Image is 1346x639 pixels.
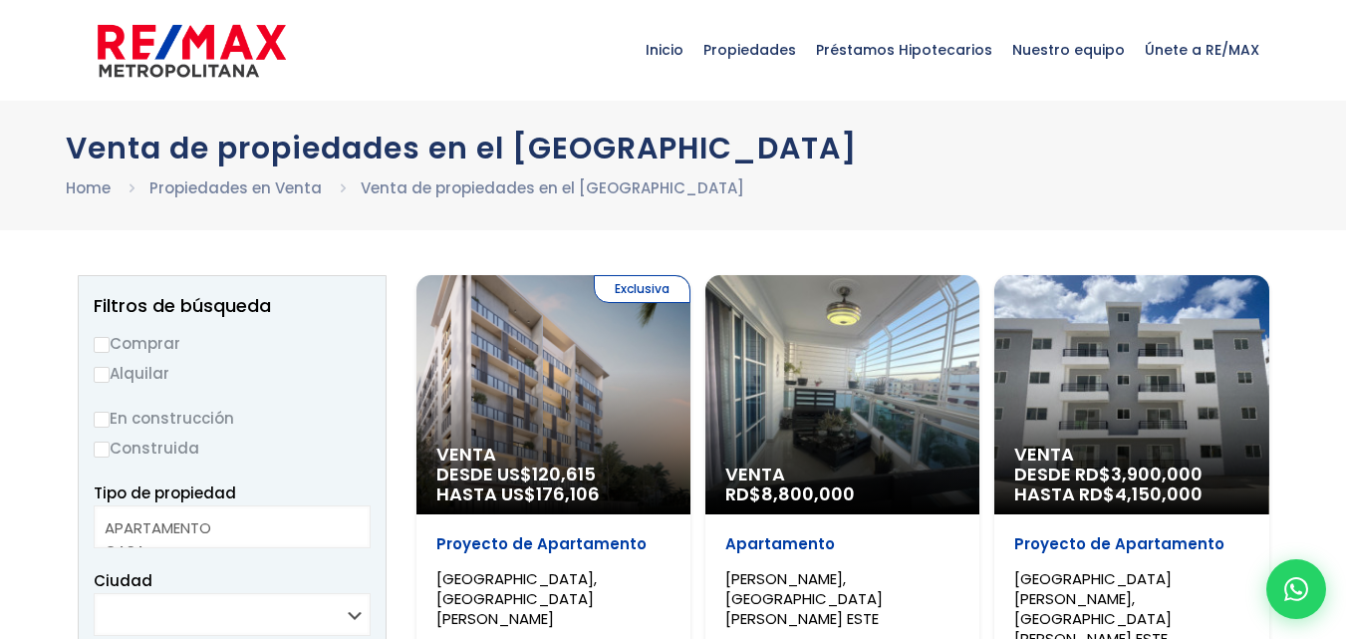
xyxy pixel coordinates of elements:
input: Comprar [94,337,110,353]
a: Venta de propiedades en el [GEOGRAPHIC_DATA] [361,177,744,198]
span: Tipo de propiedad [94,482,236,503]
h2: Filtros de búsqueda [94,296,371,316]
p: Proyecto de Apartamento [1014,534,1248,554]
input: Construida [94,442,110,458]
label: Comprar [94,331,371,356]
span: Inicio [636,20,693,80]
span: Exclusiva [594,275,690,303]
span: 8,800,000 [761,481,855,506]
span: 120,615 [532,462,596,486]
span: 3,900,000 [1111,462,1203,486]
a: Home [66,177,111,198]
span: Nuestro equipo [1002,20,1135,80]
a: Propiedades en Venta [149,177,322,198]
span: Únete a RE/MAX [1135,20,1269,80]
span: [GEOGRAPHIC_DATA], [GEOGRAPHIC_DATA][PERSON_NAME] [436,568,597,629]
p: Proyecto de Apartamento [436,534,671,554]
span: DESDE RD$ [1014,465,1248,504]
input: Alquilar [94,367,110,383]
label: Alquilar [94,361,371,386]
span: Venta [1014,445,1248,465]
span: Propiedades [693,20,806,80]
option: CASA [105,539,345,562]
span: Venta [725,465,959,484]
h1: Venta de propiedades en el [GEOGRAPHIC_DATA] [66,131,1281,165]
span: Préstamos Hipotecarios [806,20,1002,80]
option: APARTAMENTO [105,516,345,539]
label: Construida [94,436,371,461]
span: Ciudad [94,570,152,591]
img: remax-metropolitana-logo [98,21,286,81]
p: Apartamento [725,534,959,554]
span: HASTA US$ [436,484,671,504]
span: RD$ [725,481,855,506]
span: 4,150,000 [1115,481,1203,506]
input: En construcción [94,412,110,428]
span: Venta [436,445,671,465]
span: HASTA RD$ [1014,484,1248,504]
label: En construcción [94,406,371,431]
span: [PERSON_NAME], [GEOGRAPHIC_DATA][PERSON_NAME] ESTE [725,568,883,629]
span: DESDE US$ [436,465,671,504]
span: 176,106 [536,481,600,506]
